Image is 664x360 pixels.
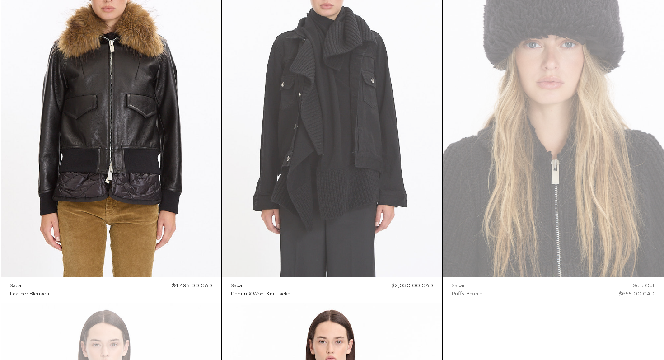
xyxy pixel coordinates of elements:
[10,282,49,290] a: Sacai
[231,290,292,298] div: Denim x Wool Knit Jacket
[452,282,464,290] div: Sacai
[231,282,292,290] a: Sacai
[452,290,482,298] a: Puffy Beanie
[231,282,243,290] div: Sacai
[452,290,482,298] div: Puffy Beanie
[633,282,655,290] div: Sold out
[619,290,655,298] div: $655.00 CAD
[10,290,49,298] a: Leather Blouson
[10,290,49,298] div: Leather Blouson
[172,282,212,290] div: $4,495.00 CAD
[452,282,482,290] a: Sacai
[392,282,433,290] div: $2,030.00 CAD
[231,290,292,298] a: Denim x Wool Knit Jacket
[10,282,23,290] div: Sacai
